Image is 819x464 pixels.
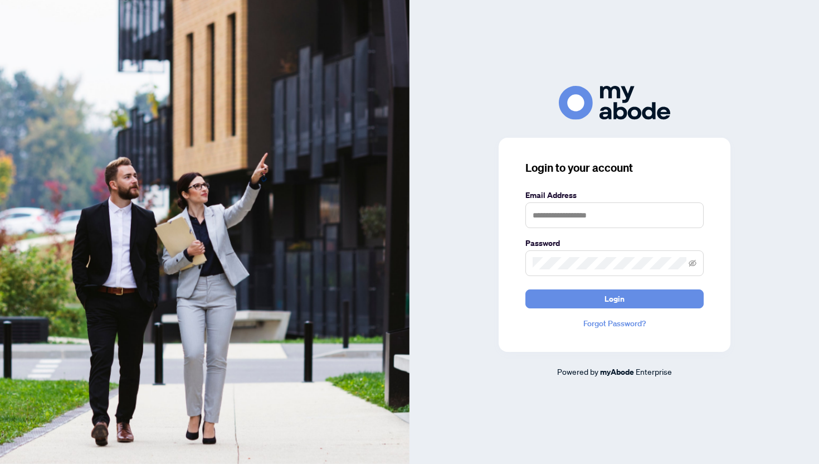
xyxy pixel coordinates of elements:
label: Email Address [525,189,704,201]
span: eye-invisible [689,259,696,267]
label: Password [525,237,704,249]
span: Enterprise [636,366,672,376]
h3: Login to your account [525,160,704,176]
a: Forgot Password? [525,317,704,330]
button: Login [525,289,704,308]
img: ma-logo [559,86,670,120]
span: Login [604,290,625,308]
span: Powered by [557,366,598,376]
a: myAbode [600,366,634,378]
